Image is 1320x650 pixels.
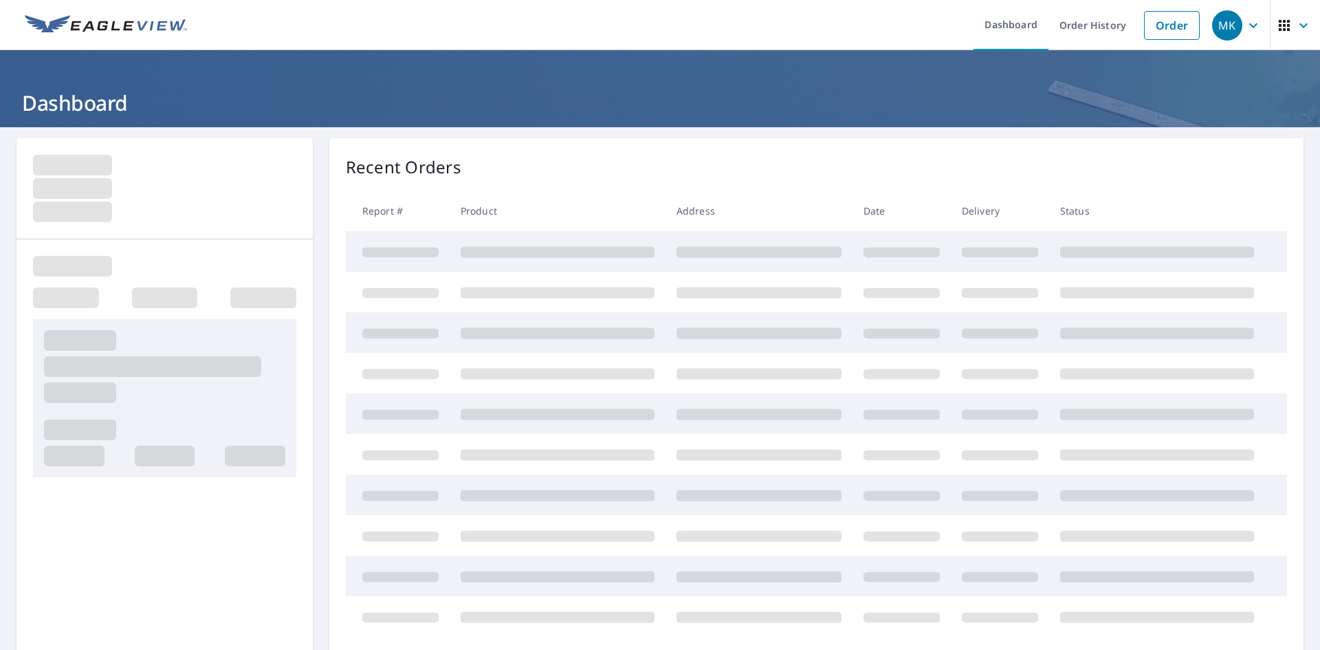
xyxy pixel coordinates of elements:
h1: Dashboard [16,89,1303,117]
th: Date [852,191,951,231]
th: Delivery [951,191,1049,231]
th: Report # [346,191,450,231]
th: Status [1049,191,1265,231]
th: Address [665,191,852,231]
div: MK [1212,10,1242,41]
img: EV Logo [25,15,187,36]
th: Product [450,191,665,231]
a: Order [1144,11,1200,40]
p: Recent Orders [346,155,461,180]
